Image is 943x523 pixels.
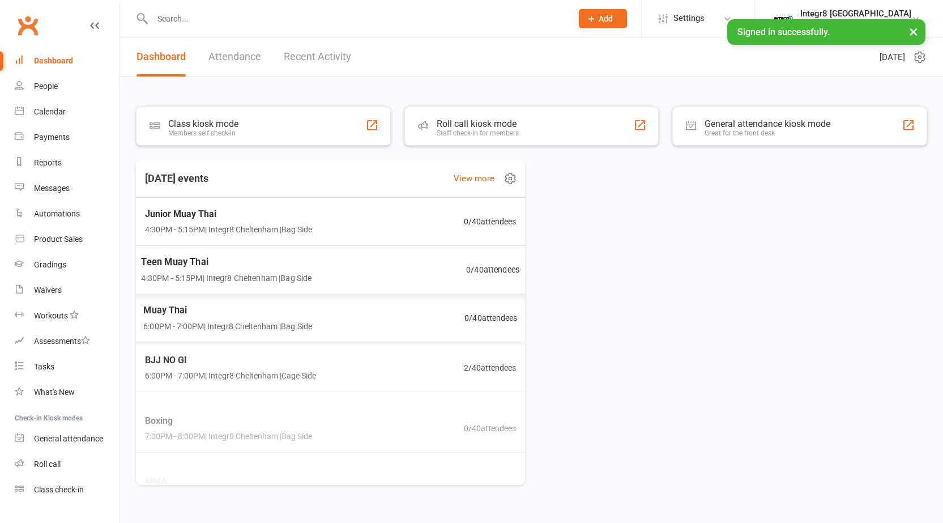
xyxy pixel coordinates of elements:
span: Junior Muay Thai [145,207,312,222]
a: Class kiosk mode [15,477,120,503]
a: People [15,74,120,99]
div: Product Sales [34,235,83,244]
div: Class check-in [34,485,84,494]
div: Class kiosk mode [168,118,238,129]
div: General attendance [34,434,103,443]
div: Messages [34,184,70,193]
a: Recent Activity [284,37,351,76]
div: Staff check-in for members [437,129,519,137]
a: Workouts [15,303,120,329]
span: 0 / 40 attendees [464,483,516,495]
img: thumb_image1744271085.png [772,7,795,30]
span: 0 / 40 attendees [464,215,516,228]
div: Calendar [34,107,66,116]
span: [DATE] [880,50,905,64]
div: People [34,82,58,91]
span: Settings [673,6,705,31]
div: Waivers [34,286,62,295]
a: Messages [15,176,120,201]
span: Boxing [145,414,312,428]
a: Automations [15,201,120,227]
span: 0 / 40 attendees [466,263,519,276]
span: Signed in successfully. [737,27,830,37]
a: View more [454,172,494,185]
a: Attendance [208,37,261,76]
a: Reports [15,150,120,176]
span: 4:30PM - 5:15PM | Integr8 Cheltenham | Bag Side [145,223,312,236]
a: Calendar [15,99,120,125]
div: General attendance kiosk mode [705,118,830,129]
div: Roll call kiosk mode [437,118,519,129]
div: Roll call [34,460,61,469]
div: Payments [34,133,70,142]
div: What's New [34,388,75,397]
span: 6:00PM - 7:00PM | Integr8 Cheltenham | Cage Side [145,369,316,382]
span: 2 / 40 attendees [464,361,516,373]
a: Clubworx [14,11,42,40]
a: What's New [15,380,120,405]
button: Add [579,9,627,28]
div: Workouts [34,311,68,320]
div: Automations [34,209,80,218]
a: Dashboard [136,37,186,76]
span: BJJ NO GI [145,353,316,368]
a: Tasks [15,354,120,380]
a: Gradings [15,252,120,278]
input: Search... [149,11,564,27]
div: Integr8 [GEOGRAPHIC_DATA] [800,19,911,29]
h3: [DATE] events [136,168,217,189]
div: Integr8 [GEOGRAPHIC_DATA] [800,8,911,19]
span: Teen Muay Thai [141,254,312,269]
span: 7:00PM - 8:00PM | Integr8 Cheltenham | Bag Side [145,430,312,443]
a: Payments [15,125,120,150]
a: General attendance kiosk mode [15,426,120,452]
span: Add [599,14,613,23]
span: Muay Thai [143,303,312,318]
span: 0 / 40 attendees [464,422,516,434]
button: × [903,19,924,44]
div: Tasks [34,362,54,371]
a: Waivers [15,278,120,303]
a: Dashboard [15,48,120,74]
a: Roll call [15,452,120,477]
a: Assessments [15,329,120,354]
span: 4:30PM - 5:15PM | Integr8 Cheltenham | Bag Side [141,271,312,284]
div: Great for the front desk [705,129,830,137]
a: Product Sales [15,227,120,252]
span: 0 / 40 attendees [464,311,517,324]
span: MMA [145,474,316,489]
div: Assessments [34,337,90,346]
div: Dashboard [34,56,73,65]
div: Members self check-in [168,129,238,137]
div: Reports [34,158,62,167]
div: Gradings [34,260,66,269]
span: 6:00PM - 7:00PM | Integr8 Cheltenham | Bag Side [143,320,312,333]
